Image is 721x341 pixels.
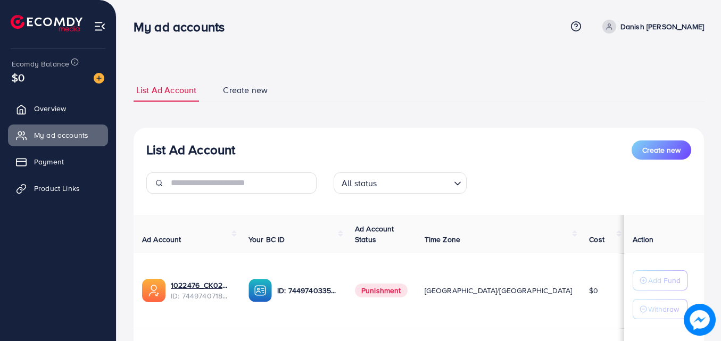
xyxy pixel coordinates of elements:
p: Add Fund [648,274,681,287]
span: All status [339,176,379,191]
span: Action [633,234,654,245]
a: 1022476_CK02_1734527935209 [171,280,231,290]
span: [GEOGRAPHIC_DATA]/[GEOGRAPHIC_DATA] [425,285,573,296]
a: Overview [8,98,108,119]
span: Ad Account [142,234,181,245]
div: Search for option [334,172,467,194]
span: ID: 7449740718454915089 [171,290,231,301]
button: Add Fund [633,270,687,290]
p: Withdraw [648,303,679,315]
a: My ad accounts [8,124,108,146]
img: image [684,304,716,336]
p: Danish [PERSON_NAME] [620,20,704,33]
span: $0 [12,70,24,85]
a: Payment [8,151,108,172]
a: Product Links [8,178,108,199]
div: <span class='underline'>1022476_CK02_1734527935209</span></br>7449740718454915089 [171,280,231,302]
span: List Ad Account [136,84,196,96]
a: Danish [PERSON_NAME] [598,20,704,34]
span: Overview [34,103,66,114]
span: Punishment [355,284,408,297]
img: ic-ba-acc.ded83a64.svg [248,279,272,302]
input: Search for option [380,173,450,191]
span: Create new [642,145,681,155]
h3: My ad accounts [134,19,233,35]
span: Time Zone [425,234,460,245]
span: Your BC ID [248,234,285,245]
span: My ad accounts [34,130,88,140]
span: Ecomdy Balance [12,59,69,69]
span: Product Links [34,183,80,194]
span: Ad Account Status [355,223,394,245]
img: menu [94,20,106,32]
h3: List Ad Account [146,142,235,157]
span: Cost [589,234,604,245]
img: ic-ads-acc.e4c84228.svg [142,279,165,302]
img: logo [11,15,82,31]
button: Create new [632,140,691,160]
button: Withdraw [633,299,687,319]
p: ID: 7449740335716761616 [277,284,338,297]
span: $0 [589,285,598,296]
span: Payment [34,156,64,167]
span: Create new [223,84,268,96]
img: image [94,73,104,84]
